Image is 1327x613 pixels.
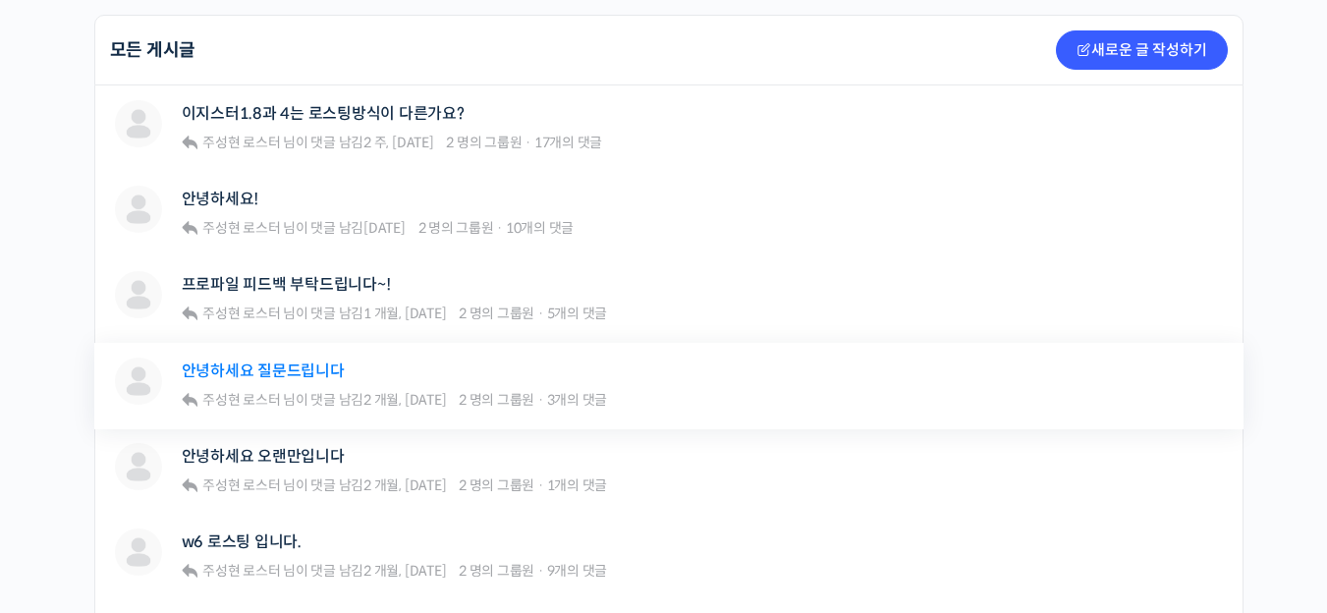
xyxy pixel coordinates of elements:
a: 이지스터1.8과 4는 로스팅방식이 다른가요? [182,104,465,123]
span: 홈 [62,503,74,519]
span: 2 명의 그룹원 [459,391,534,409]
a: 주성현 로스터 [199,219,280,237]
span: 17개의 댓글 [534,134,602,151]
span: 주성현 로스터 [202,391,280,409]
a: [DATE] [363,219,406,237]
a: 새로운 글 작성하기 [1056,30,1228,70]
span: 5개의 댓글 [547,305,608,322]
a: 주성현 로스터 [199,305,280,322]
span: 주성현 로스터 [202,305,280,322]
span: 2 명의 그룹원 [459,562,534,580]
a: 프로파일 피드백 부탁드립니다~! [182,275,391,294]
a: 1 개월, [DATE] [363,305,446,322]
span: 주성현 로스터 [202,219,280,237]
span: 님이 댓글 남김 [199,134,433,151]
span: 님이 댓글 남김 [199,562,446,580]
a: 설정 [253,474,377,523]
a: 안녕하세요 질문드립니다 [182,362,345,380]
a: 2 개월, [DATE] [363,476,446,494]
a: 주성현 로스터 [199,476,280,494]
a: 2 개월, [DATE] [363,562,446,580]
a: 주성현 로스터 [199,391,280,409]
span: 10개의 댓글 [506,219,574,237]
span: 님이 댓글 남김 [199,476,446,494]
a: 홈 [6,474,130,523]
span: 1개의 댓글 [547,476,608,494]
span: · [525,134,531,151]
h2: 모든 게시글 [110,41,196,59]
span: 설정 [304,503,327,519]
span: 2 명의 그룹원 [459,476,534,494]
a: w6 로스팅 입니다. [182,532,302,551]
span: 대화 [180,504,203,520]
a: 2 개월, [DATE] [363,391,446,409]
span: 님이 댓글 남김 [199,219,406,237]
span: 주성현 로스터 [202,476,280,494]
span: · [537,305,544,322]
span: 2 명의 그룹원 [418,219,494,237]
span: · [496,219,503,237]
span: 3개의 댓글 [547,391,608,409]
span: · [537,562,544,580]
span: 9개의 댓글 [547,562,608,580]
span: 님이 댓글 남김 [199,305,446,322]
span: 님이 댓글 남김 [199,391,446,409]
a: 주성현 로스터 [199,134,280,151]
span: · [537,391,544,409]
a: 안녕하세요 오랜만입니다 [182,447,345,466]
a: 안녕하세요! [182,190,259,208]
span: 주성현 로스터 [202,134,280,151]
span: 2 명의 그룹원 [446,134,522,151]
a: 2 주, [DATE] [363,134,433,151]
span: 주성현 로스터 [202,562,280,580]
a: 주성현 로스터 [199,562,280,580]
span: · [537,476,544,494]
span: 2 명의 그룹원 [459,305,534,322]
a: 대화 [130,474,253,523]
